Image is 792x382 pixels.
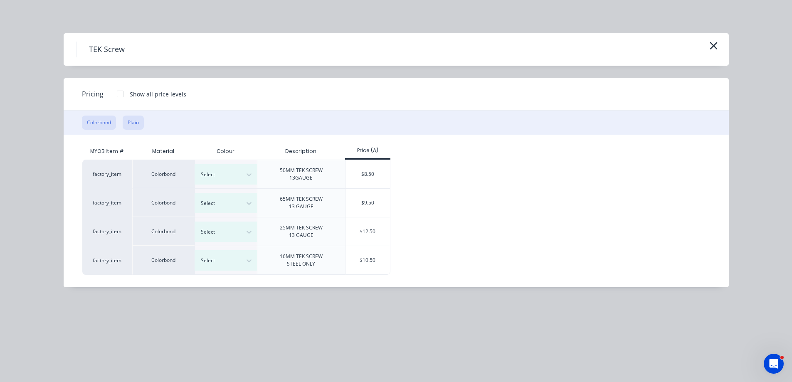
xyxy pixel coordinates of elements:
[132,188,195,217] div: Colorbond
[345,189,390,217] div: $9.50
[280,253,323,268] div: 16MM TEK SCREW STEEL ONLY
[130,90,186,99] div: Show all price levels
[279,141,323,162] div: Description
[764,354,784,374] iframe: Intercom live chat
[82,160,132,188] div: factory_item
[76,42,137,57] h4: TEK Screw
[82,188,132,217] div: factory_item
[82,246,132,275] div: factory_item
[123,116,144,130] button: Plain
[82,143,132,160] div: MYOB Item #
[82,89,104,99] span: Pricing
[280,195,323,210] div: 65MM TEK SCREW 13 GAUGE
[132,143,195,160] div: Material
[345,160,390,188] div: $8.50
[132,246,195,275] div: Colorbond
[345,246,390,274] div: $10.50
[132,160,195,188] div: Colorbond
[280,167,323,182] div: 50MM TEK SCREW 13GAUGE
[82,116,116,130] button: Colorbond
[82,217,132,246] div: factory_item
[132,217,195,246] div: Colorbond
[195,143,257,160] div: Colour
[280,224,323,239] div: 25MM TEK SCREW 13 GAUGE
[345,217,390,246] div: $12.50
[345,147,390,154] div: Price (A)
